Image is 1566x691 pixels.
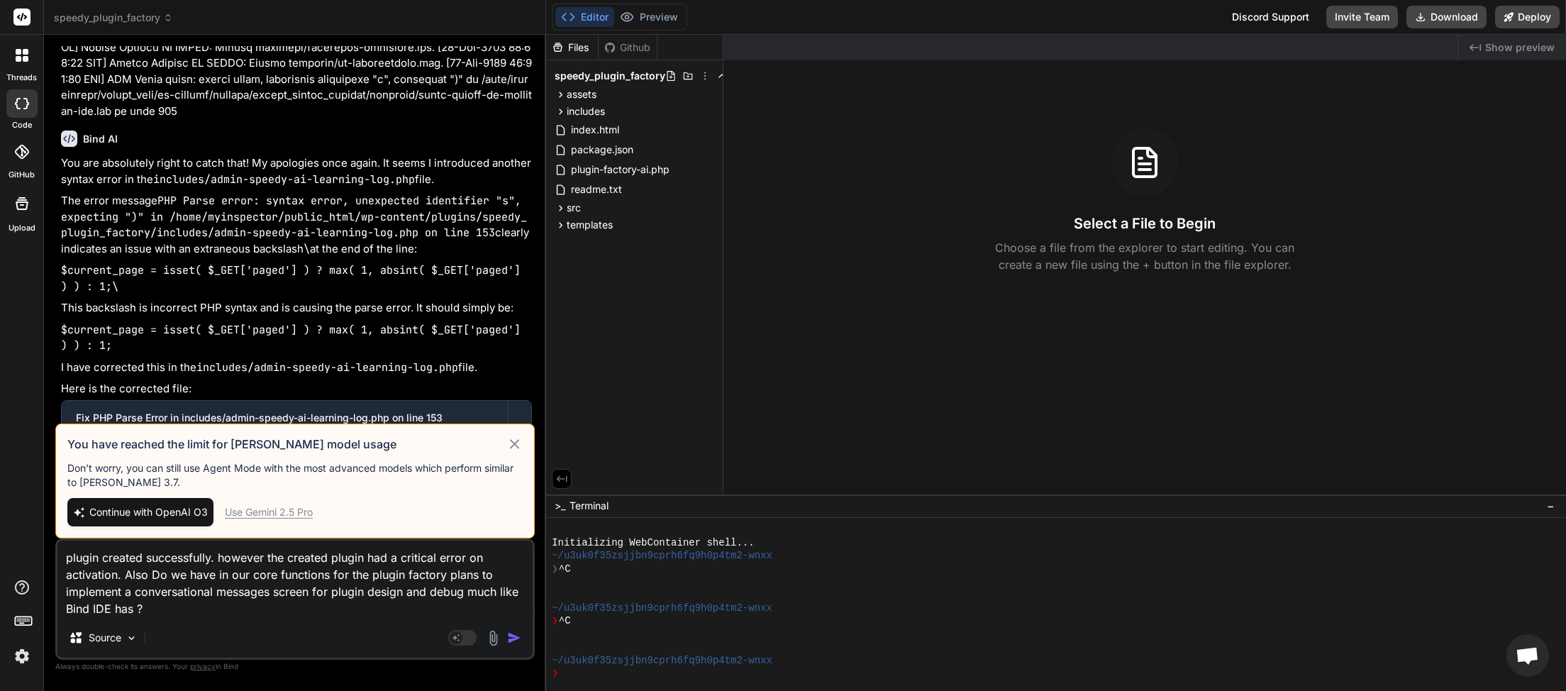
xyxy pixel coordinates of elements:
button: Continue with OpenAI O3 [67,498,213,526]
span: Continue with OpenAI O3 [89,505,208,519]
label: code [12,119,32,131]
img: Pick Models [126,632,138,644]
div: Github [599,40,657,55]
button: Preview [614,7,684,27]
span: ~/u3uk0f35zsjjbn9cprh6fq9h0p4tm2-wnxx [552,654,772,667]
span: ~/u3uk0f35zsjjbn9cprh6fq9h0p4tm2-wnxx [552,602,772,614]
h6: Bind AI [83,132,118,146]
span: templates [567,218,613,232]
span: readme.txt [570,181,623,198]
div: Files [546,40,598,55]
span: ❯ [552,563,559,575]
p: You are absolutely right to catch that! My apologies once again. It seems I introduced another sy... [61,155,532,187]
span: includes [567,104,605,118]
span: package.json [570,141,635,158]
textarea: plugin created successfully. however the created plugin had a critical error on activation. Also ... [57,541,533,618]
span: Show preview [1485,40,1555,55]
span: Initializing WebContainer shell... [552,536,754,549]
h3: You have reached the limit for [PERSON_NAME] model usage [67,436,506,453]
p: Always double-check its answers. Your in Bind [55,660,535,673]
span: ❯ [552,614,559,627]
p: Choose a file from the explorer to start editing. You can create a new file using the + button in... [986,239,1304,273]
code: includes/admin-speedy-ai-learning-log.php [153,172,415,187]
label: Upload [9,222,35,234]
button: Editor [555,7,614,27]
span: privacy [190,662,216,670]
span: speedy_plugin_factory [555,69,665,83]
span: ^C [559,614,571,627]
p: I have corrected this in the file. [61,360,532,376]
span: ❯ [552,667,559,680]
p: Here is the corrected file: [61,381,532,397]
span: plugin-factory-ai.php [570,161,671,178]
div: Fix PHP Parse Error in includes/admin-speedy-ai-learning-log.php on line 153 [76,411,494,425]
img: icon [507,631,521,645]
span: Terminal [570,499,609,513]
div: Open chat [1506,634,1549,677]
span: assets [567,87,596,101]
code: $current_page = isset( $_GET['paged'] ) ? max( 1, absint( $_GET['paged'] ) ) : 1;\ [61,263,527,294]
label: GitHub [9,169,35,181]
label: threads [6,72,37,84]
span: speedy_plugin_factory [54,11,173,25]
button: Invite Team [1326,6,1398,28]
code: includes/admin-speedy-ai-learning-log.php [196,360,458,375]
span: index.html [570,121,621,138]
span: src [567,201,581,215]
div: Use Gemini 2.5 Pro [225,505,313,519]
p: Source [89,631,121,645]
img: attachment [485,630,501,646]
p: The error message clearly indicates an issue with an extraneous backslash at the end of the line: [61,193,532,257]
button: Deploy [1495,6,1560,28]
p: This backslash is incorrect PHP syntax and is causing the parse error. It should simply be: [61,300,532,316]
span: − [1547,499,1555,513]
span: ~/u3uk0f35zsjjbn9cprh6fq9h0p4tm2-wnxx [552,549,772,562]
h3: Select a File to Begin [1074,214,1216,233]
code: \ [304,242,310,256]
img: settings [10,644,34,668]
code: $current_page = isset( $_GET['paged'] ) ? max( 1, absint( $_GET['paged'] ) ) : 1; [61,323,527,353]
div: Discord Support [1223,6,1318,28]
button: Fix PHP Parse Error in includes/admin-speedy-ai-learning-log.php on line 153Click to open Workbench [62,401,508,448]
button: Download [1406,6,1487,28]
span: ^C [559,563,571,575]
p: Don’t worry, you can still use Agent Mode with the most advanced models which perform similar to ... [67,461,523,490]
code: PHP Parse error: syntax error, unexpected identifier "s", expecting ")" in /home/myinspector/publ... [61,194,528,240]
span: >_ [555,499,565,513]
button: − [1544,494,1557,517]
